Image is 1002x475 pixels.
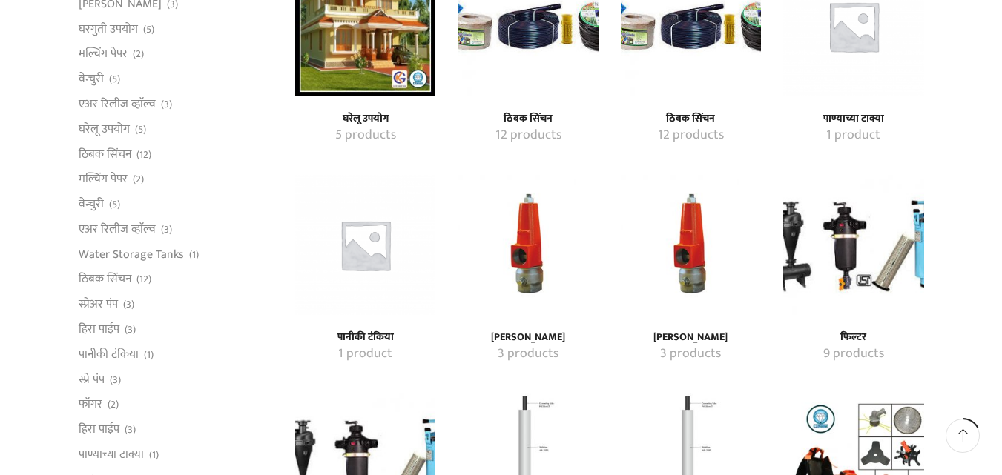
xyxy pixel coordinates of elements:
[637,126,745,145] a: Visit product category ठिबक सिंचन
[621,175,761,315] img: प्रेशर रिलीफ व्हाॅल्व
[79,292,118,317] a: स्प्रेअर पंप
[312,126,419,145] a: Visit product category घरेलू उपयोग
[79,91,156,116] a: एअर रिलीज व्हाॅल्व
[79,192,104,217] a: वेन्चुरी
[474,113,581,125] h4: ठिबक सिंचन
[161,222,172,237] span: (3)
[637,331,745,344] h4: [PERSON_NAME]
[474,345,581,364] a: Visit product category प्रेशर रिलीफ व्हाॅल्व
[79,116,130,142] a: घरेलू उपयोग
[637,113,745,125] h4: ठिबक सिंचन
[149,448,159,462] span: (1)
[79,342,139,367] a: पानीकी टंकिया
[498,345,558,364] mark: 3 products
[637,113,745,125] a: Visit product category ठिबक सिंचन
[800,345,907,364] a: Visit product category फिल्टर
[108,397,119,412] span: (2)
[474,331,581,344] h4: [PERSON_NAME]
[136,272,151,287] span: (12)
[79,442,144,467] a: पाण्याच्या टाक्या
[312,331,419,344] h4: पानीकी टंकिया
[135,122,146,137] span: (5)
[189,248,199,262] span: (1)
[79,316,119,342] a: हिरा पाईप
[621,175,761,315] a: Visit product category प्रेशर रिलीफ व्हाॅल्व
[143,22,154,37] span: (5)
[800,331,907,344] a: Visit product category फिल्टर
[637,345,745,364] a: Visit product category प्रेशर रिलीफ व्हाॅल्व
[474,113,581,125] a: Visit product category ठिबक सिंचन
[783,175,923,315] a: Visit product category फिल्टर
[660,345,721,364] mark: 3 products
[826,126,880,145] mark: 1 product
[79,41,128,67] a: मल्चिंग पेपर
[312,113,419,125] h4: घरेलू उपयोग
[800,113,907,125] h4: पाण्याच्या टाक्या
[79,242,184,267] a: Water Storage Tanks
[161,97,172,112] span: (3)
[79,392,102,417] a: फॉगर
[136,147,151,162] span: (12)
[338,345,392,364] mark: 1 product
[123,297,134,312] span: (3)
[637,331,745,344] a: Visit product category प्रेशर रिलीफ व्हाॅल्व
[312,345,419,364] a: Visit product category पानीकी टंकिया
[658,126,724,145] mark: 12 products
[79,167,128,192] a: मल्चिंग पेपर
[109,72,120,87] span: (5)
[79,267,131,292] a: ठिबक सिंचन
[783,175,923,315] img: फिल्टर
[295,175,435,315] a: Visit product category पानीकी टंकिया
[79,142,131,167] a: ठिबक सिंचन
[312,113,419,125] a: Visit product category घरेलू उपयोग
[474,331,581,344] a: Visit product category प्रेशर रिलीफ व्हाॅल्व
[800,331,907,344] h4: फिल्टर
[295,175,435,315] img: पानीकी टंकिया
[335,126,396,145] mark: 5 products
[474,126,581,145] a: Visit product category ठिबक सिंचन
[312,331,419,344] a: Visit product category पानीकी टंकिया
[133,47,144,62] span: (2)
[125,422,136,437] span: (3)
[458,175,598,315] img: प्रेशर रिलीफ व्हाॅल्व
[79,216,156,242] a: एअर रिलीज व्हाॅल्व
[79,67,104,92] a: वेन्चुरी
[79,16,138,41] a: घरगुती उपयोग
[110,373,121,388] span: (3)
[79,417,119,442] a: हिरा पाईप
[495,126,561,145] mark: 12 products
[133,172,144,187] span: (2)
[823,345,884,364] mark: 9 products
[144,348,154,362] span: (1)
[800,113,907,125] a: Visit product category पाण्याच्या टाक्या
[458,175,598,315] a: Visit product category प्रेशर रिलीफ व्हाॅल्व
[109,197,120,212] span: (5)
[79,367,105,392] a: स्प्रे पंप
[125,322,136,337] span: (3)
[800,126,907,145] a: Visit product category पाण्याच्या टाक्या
